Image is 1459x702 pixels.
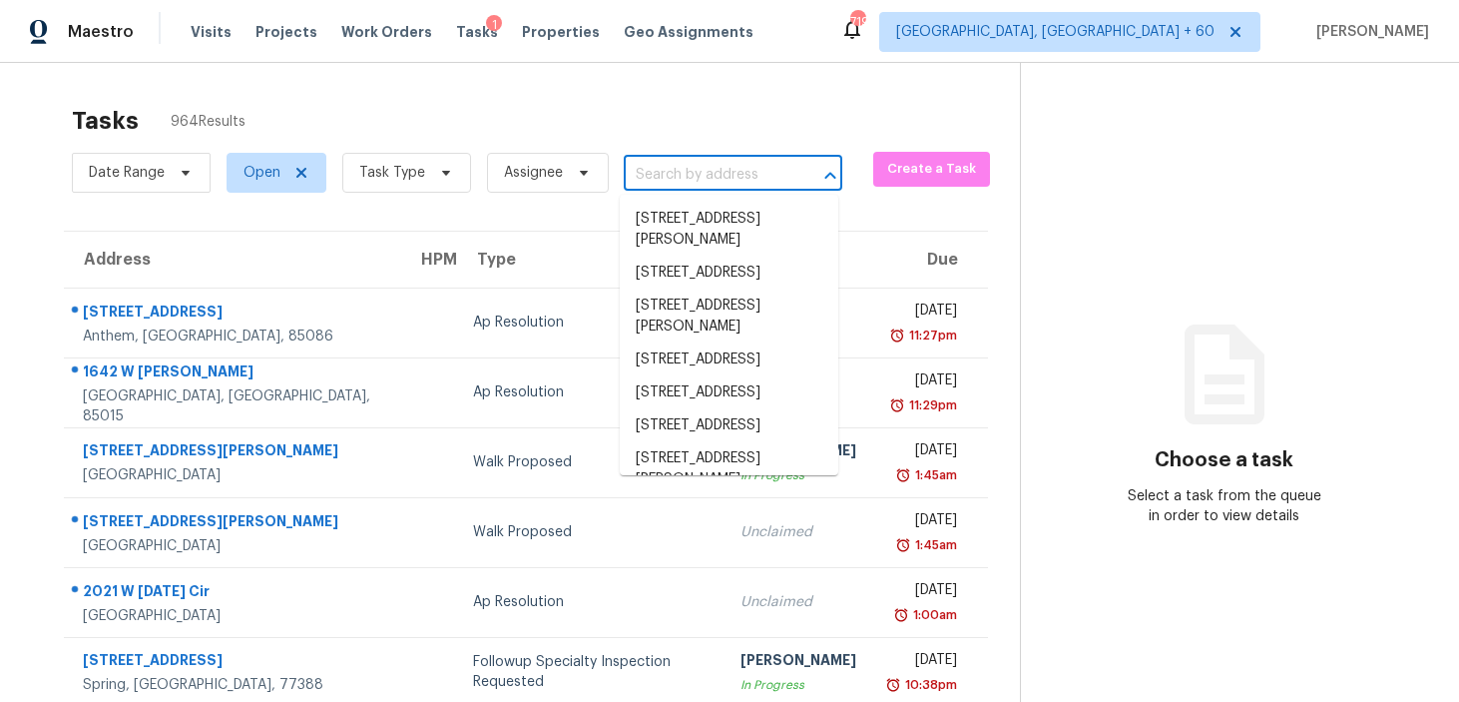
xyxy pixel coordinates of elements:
span: Task Type [359,163,425,183]
img: Overdue Alarm Icon [889,326,905,346]
div: [STREET_ADDRESS][PERSON_NAME] [83,511,385,536]
span: [PERSON_NAME] [1308,22,1429,42]
span: Open [243,163,280,183]
div: Select a task from the queue in order to view details [1123,486,1325,526]
div: [STREET_ADDRESS] [83,302,385,327]
div: 1:45am [911,535,957,555]
li: [STREET_ADDRESS] [620,409,838,442]
img: Overdue Alarm Icon [895,535,911,555]
span: 964 Results [171,112,245,132]
div: Walk Proposed [473,522,709,542]
li: [STREET_ADDRESS] [620,376,838,409]
div: 719 [850,12,864,32]
div: 1:00am [909,605,957,625]
div: Ap Resolution [473,592,709,612]
div: [DATE] [888,440,957,465]
div: Spring, [GEOGRAPHIC_DATA], 77388 [83,675,385,695]
div: Walk Proposed [473,452,709,472]
div: 11:27pm [905,326,957,346]
div: [STREET_ADDRESS][PERSON_NAME] [83,440,385,465]
li: [STREET_ADDRESS][PERSON_NAME] [620,290,838,344]
li: [STREET_ADDRESS][PERSON_NAME] [620,203,838,257]
div: [GEOGRAPHIC_DATA] [83,465,385,485]
div: Anthem, [GEOGRAPHIC_DATA], 85086 [83,327,385,347]
div: [GEOGRAPHIC_DATA], [GEOGRAPHIC_DATA], 85015 [83,386,385,426]
span: Create a Task [883,158,980,181]
img: Overdue Alarm Icon [889,395,905,415]
img: Overdue Alarm Icon [893,605,909,625]
span: Work Orders [341,22,432,42]
div: [DATE] [888,510,957,535]
div: Ap Resolution [473,313,709,333]
div: Followup Specialty Inspection Requested [473,652,709,692]
li: [STREET_ADDRESS][PERSON_NAME] [620,442,838,496]
div: Unclaimed [740,592,856,612]
button: Create a Task [873,152,990,187]
span: [GEOGRAPHIC_DATA], [GEOGRAPHIC_DATA] + 60 [896,22,1215,42]
div: [DATE] [888,301,957,326]
div: 10:38pm [901,675,957,695]
th: Due [872,232,988,288]
li: [STREET_ADDRESS] [620,344,838,376]
div: [GEOGRAPHIC_DATA] [83,606,385,626]
div: [PERSON_NAME] [740,650,856,675]
div: Unclaimed [740,522,856,542]
span: Assignee [504,163,563,183]
h3: Choose a task [1155,450,1293,470]
div: 2021 W [DATE] Cir [83,581,385,606]
th: Type [457,232,725,288]
div: 1642 W [PERSON_NAME] [83,361,385,386]
th: HPM [401,232,457,288]
span: Visits [191,22,232,42]
div: [STREET_ADDRESS] [83,650,385,675]
div: [DATE] [888,370,957,395]
span: Projects [255,22,317,42]
div: [GEOGRAPHIC_DATA] [83,536,385,556]
li: [STREET_ADDRESS] [620,257,838,290]
div: [DATE] [888,650,957,675]
div: 1:45am [911,465,957,485]
div: Ap Resolution [473,382,709,402]
img: Overdue Alarm Icon [895,465,911,485]
button: Close [816,162,844,190]
span: Properties [522,22,600,42]
div: [DATE] [888,580,957,605]
img: Overdue Alarm Icon [885,675,901,695]
input: Search by address [624,160,786,191]
div: In Progress [740,675,856,695]
div: 1 [486,15,502,35]
span: Tasks [456,25,498,39]
th: Address [64,232,401,288]
div: 11:29pm [905,395,957,415]
span: Maestro [68,22,134,42]
span: Date Range [89,163,165,183]
span: Geo Assignments [624,22,753,42]
h2: Tasks [72,111,139,131]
